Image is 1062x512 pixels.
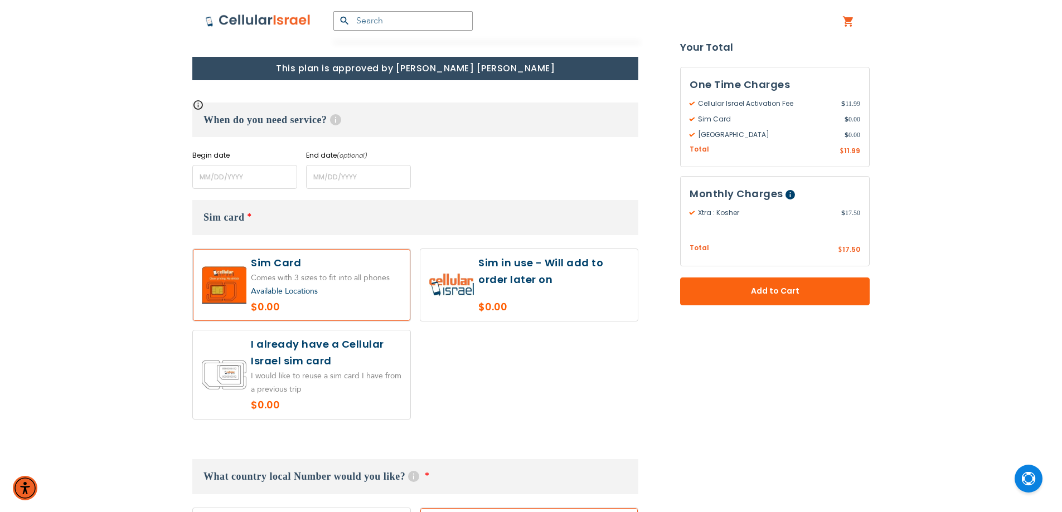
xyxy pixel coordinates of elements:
[785,191,795,200] span: Help
[192,103,638,137] h3: When do you need service?
[842,245,860,255] span: 17.50
[845,130,848,140] span: $
[690,144,709,155] span: Total
[690,243,709,254] span: Total
[845,114,848,124] span: $
[841,99,845,109] span: $
[690,187,783,201] span: Monthly Charges
[845,130,860,140] span: 0.00
[306,165,411,189] input: MM/DD/YYYY
[192,150,297,160] label: Begin date
[192,165,297,189] input: MM/DD/YYYY
[690,76,860,93] h3: One Time Charges
[333,11,473,31] input: Search
[841,99,860,109] span: 11.99
[13,476,37,500] div: Accessibility Menu
[337,151,367,160] i: (optional)
[680,39,870,56] strong: Your Total
[717,286,833,298] span: Add to Cart
[838,246,842,256] span: $
[840,147,844,157] span: $
[680,277,870,305] button: Add to Cart
[690,130,845,140] span: [GEOGRAPHIC_DATA]
[251,286,318,296] a: Available Locations
[203,471,405,482] span: What country local Number would you like?
[205,14,311,27] img: Cellular Israel Logo
[408,471,419,482] span: Help
[690,114,845,124] span: Sim Card
[203,212,245,223] span: Sim card
[841,208,860,218] span: 17.50
[844,146,860,155] span: 11.99
[690,208,841,218] span: Xtra : Kosher
[841,208,845,218] span: $
[845,114,860,124] span: 0.00
[192,57,638,80] h1: This plan is approved by [PERSON_NAME] [PERSON_NAME]
[690,99,841,109] span: Cellular Israel Activation Fee
[306,150,411,160] label: End date
[330,114,341,125] span: Help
